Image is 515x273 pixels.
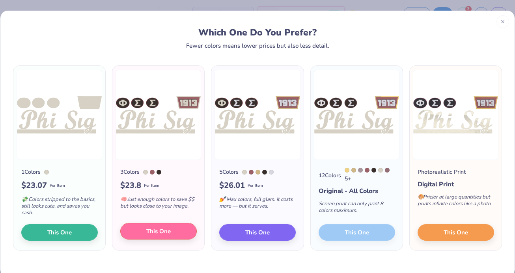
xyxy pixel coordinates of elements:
[50,183,65,189] span: Per Item
[21,191,98,224] div: Colors stripped to the basics, still looks cute, and saves you cash.
[319,186,395,196] div: Original - All Colors
[143,170,148,175] div: 7527 C
[215,70,300,160] img: 5 color option
[116,70,201,160] img: 3 color option
[314,70,399,160] img: 12 color option
[418,224,494,241] button: This One
[319,196,395,222] div: Screen print can only print 8 colors maximum.
[120,180,141,191] span: $ 23.8
[120,223,197,240] button: This One
[144,183,159,189] span: Per Item
[120,191,197,217] div: Just enough colors to save $$ but looks close to your image.
[17,70,102,160] img: 1 color option
[146,227,171,236] span: This One
[47,228,72,237] span: This One
[22,27,493,38] div: Which One Do You Prefer?
[365,168,369,173] div: 4995 C
[413,70,498,160] img: Photorealistic preview
[219,196,226,203] span: 💅
[21,168,41,176] div: 1 Colors
[371,168,376,173] div: 412 C
[186,43,329,49] div: Fewer colors means lower prices but also less detail.
[351,168,356,173] div: 7502 C
[248,183,263,189] span: Per Item
[150,170,155,175] div: 4995 C
[319,171,341,180] div: 12 Colors
[418,193,424,201] span: 🎨
[21,196,28,203] span: 💸
[444,228,468,237] span: This One
[418,180,494,189] div: Digital Print
[269,170,274,175] div: 5315 C
[120,168,140,176] div: 3 Colors
[249,170,254,175] div: 4995 C
[358,168,363,173] div: 436 C
[418,168,466,176] div: Photorealistic Print
[385,168,390,173] div: 7639 C
[120,196,127,203] span: 🧠
[418,189,494,215] div: Pricier at large quantities but prints infinite colors like a photo
[21,224,98,241] button: This One
[262,170,267,175] div: 412 C
[378,168,383,173] div: 7527 C
[256,170,260,175] div: 7502 C
[345,168,349,173] div: 7403 C
[246,228,270,237] span: This One
[242,170,247,175] div: 7527 C
[219,180,245,191] span: $ 26.01
[219,191,296,217] div: Max colors, full glam. It costs more — but it serves.
[345,168,395,183] div: 5 +
[219,168,239,176] div: 5 Colors
[21,180,47,191] span: $ 23.07
[44,170,49,175] div: 7527 C
[157,170,161,175] div: 412 C
[219,224,296,241] button: This One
